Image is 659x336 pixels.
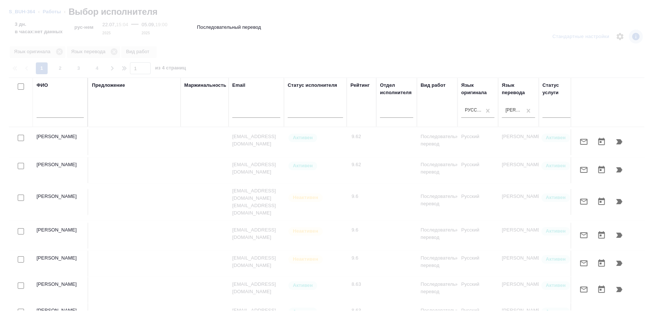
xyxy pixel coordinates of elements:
td: [PERSON_NAME] [33,157,88,183]
div: Статус исполнителя [288,82,337,89]
input: Выбери исполнителей, чтобы отправить приглашение на работу [18,163,24,169]
div: ФИО [37,82,48,89]
button: Продолжить [610,307,628,325]
button: Отправить предложение о работе [575,161,593,179]
div: Email [232,82,245,89]
div: Маржинальность [184,82,226,89]
button: Продолжить [610,133,628,151]
input: Выбери исполнителей, чтобы отправить приглашение на работу [18,309,24,315]
button: Отправить предложение о работе [575,193,593,210]
td: [PERSON_NAME] [33,189,88,215]
button: Отправить предложение о работе [575,281,593,298]
div: Язык оригинала [461,82,494,96]
div: Русский [465,107,482,114]
div: Отдел исполнителя [380,82,413,96]
button: Открыть календарь загрузки [593,226,610,244]
div: [PERSON_NAME] [505,107,522,114]
button: Отправить предложение о работе [575,254,593,272]
td: [PERSON_NAME] [33,277,88,303]
button: Продолжить [610,254,628,272]
button: Отправить предложение о работе [575,133,593,151]
p: Последовательный перевод [197,24,261,31]
div: Рейтинг [350,82,370,89]
td: [PERSON_NAME] [33,303,88,329]
div: Статус услуги [542,82,576,96]
input: Выбери исполнителей, чтобы отправить приглашение на работу [18,282,24,289]
input: Выбери исполнителей, чтобы отправить приглашение на работу [18,195,24,201]
div: Вид работ [421,82,446,89]
button: Отправить предложение о работе [575,307,593,325]
button: Открыть календарь загрузки [593,161,610,179]
div: Предложение [92,82,125,89]
button: Открыть календарь загрузки [593,254,610,272]
td: [PERSON_NAME] [33,251,88,277]
button: Открыть календарь загрузки [593,193,610,210]
button: Открыть календарь загрузки [593,307,610,325]
button: Продолжить [610,281,628,298]
input: Выбери исполнителей, чтобы отправить приглашение на работу [18,228,24,234]
input: Выбери исполнителей, чтобы отправить приглашение на работу [18,256,24,263]
button: Отправить предложение о работе [575,226,593,244]
button: Открыть календарь загрузки [593,133,610,151]
div: Язык перевода [502,82,535,96]
button: Продолжить [610,226,628,244]
button: Продолжить [610,161,628,179]
button: Продолжить [610,193,628,210]
td: [PERSON_NAME] [33,129,88,155]
button: Открыть календарь загрузки [593,281,610,298]
input: Выбери исполнителей, чтобы отправить приглашение на работу [18,135,24,141]
td: [PERSON_NAME] [33,223,88,248]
